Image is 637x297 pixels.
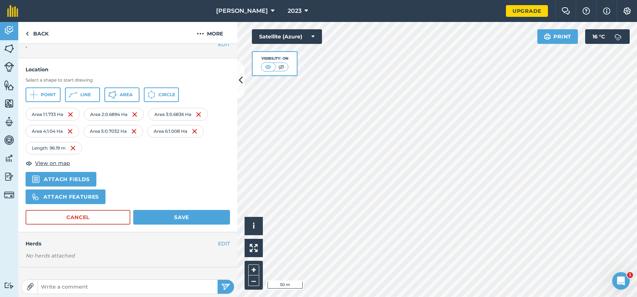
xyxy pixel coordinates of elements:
img: svg+xml;base64,PD94bWwgdmVyc2lvbj0iMS4wIiBlbmNvZGluZz0idXRmLTgiPz4KPCEtLSBHZW5lcmF0b3I6IEFkb2JlIE... [4,190,14,200]
div: Area 4 : 1.04 Ha [26,125,79,138]
button: Point [26,87,61,102]
span: Circle [158,92,175,98]
img: svg+xml;base64,PHN2ZyB4bWxucz0iaHR0cDovL3d3dy53My5vcmcvMjAwMC9zdmciIHdpZHRoPSI1NiIgaGVpZ2h0PSI2MC... [4,80,14,91]
button: View on map [26,159,70,168]
span: Area [120,92,133,98]
span: 1 [627,272,633,278]
button: EDIT [218,275,230,283]
div: Area 2 : 0.6894 Ha [84,108,144,120]
div: Area 6 : 1.008 Ha [147,125,204,138]
button: Save [133,210,230,225]
img: svg+xml;base64,PHN2ZyB4bWxucz0iaHR0cDovL3d3dy53My5vcmcvMjAwMC9zdmciIHdpZHRoPSIxNiIgaGVpZ2h0PSIyNC... [70,144,76,153]
img: svg+xml;base64,PHN2ZyB4bWxucz0iaHR0cDovL3d3dy53My5vcmcvMjAwMC9zdmciIHdpZHRoPSIxNiIgaGVpZ2h0PSIyNC... [68,110,73,119]
img: svg+xml;base64,PHN2ZyB4bWxucz0iaHR0cDovL3d3dy53My5vcmcvMjAwMC9zdmciIHdpZHRoPSIxOSIgaGVpZ2h0PSIyNC... [544,32,551,41]
img: A cog icon [623,7,632,15]
img: svg+xml;base64,PD94bWwgdmVyc2lvbj0iMS4wIiBlbmNvZGluZz0idXRmLTgiPz4KPCEtLSBHZW5lcmF0b3I6IEFkb2JlIE... [4,116,14,127]
img: Four arrows, one pointing top left, one top right, one bottom right and the last bottom left [250,244,258,252]
img: svg+xml;base64,PHN2ZyB4bWxucz0iaHR0cDovL3d3dy53My5vcmcvMjAwMC9zdmciIHdpZHRoPSIxOCIgaGVpZ2h0PSIyNC... [26,159,32,168]
span: i [253,221,255,230]
button: Line [65,87,100,102]
button: + [248,264,259,275]
em: No herds attached [26,252,237,260]
div: Area 3 : 0.6836 Ha [148,108,208,120]
button: EDIT [218,40,230,48]
span: View on map [35,159,70,167]
img: svg+xml;base64,PHN2ZyB4bWxucz0iaHR0cDovL3d3dy53My5vcmcvMjAwMC9zdmciIHdpZHRoPSIyMCIgaGVpZ2h0PSIyNC... [197,29,204,38]
img: svg+xml;base64,PHN2ZyB4bWxucz0iaHR0cDovL3d3dy53My5vcmcvMjAwMC9zdmciIHdpZHRoPSI5IiBoZWlnaHQ9IjI0Ii... [26,29,29,38]
img: svg+xml;base64,PD94bWwgdmVyc2lvbj0iMS4wIiBlbmNvZGluZz0idXRmLTgiPz4KPCEtLSBHZW5lcmF0b3I6IEFkb2JlIE... [4,282,14,289]
button: 16 °C [585,29,630,44]
button: i [245,217,263,235]
img: svg+xml;base64,PHN2ZyB4bWxucz0iaHR0cDovL3d3dy53My5vcmcvMjAwMC9zdmciIHdpZHRoPSIxNyIgaGVpZ2h0PSIxNy... [603,7,610,15]
a: Upgrade [506,5,548,17]
button: Area [104,87,139,102]
div: Area 1 : 1.733 Ha [26,108,80,120]
img: Paperclip icon [27,283,34,290]
img: svg+xml;base64,PHN2ZyB4bWxucz0iaHR0cDovL3d3dy53My5vcmcvMjAwMC9zdmciIHdpZHRoPSIxNiIgaGVpZ2h0PSIyNC... [196,110,202,119]
img: svg+xml;base64,PD94bWwgdmVyc2lvbj0iMS4wIiBlbmNvZGluZz0idXRmLTgiPz4KPCEtLSBHZW5lcmF0b3I6IEFkb2JlIE... [4,25,14,36]
img: svg+xml;base64,PD94bWwgdmVyc2lvbj0iMS4wIiBlbmNvZGluZz0idXRmLTgiPz4KPCEtLSBHZW5lcmF0b3I6IEFkb2JlIE... [4,62,14,72]
img: svg+xml;base64,PD94bWwgdmVyc2lvbj0iMS4wIiBlbmNvZGluZz0idXRmLTgiPz4KPCEtLSBHZW5lcmF0b3I6IEFkb2JlIE... [4,171,14,182]
a: Back [18,22,56,44]
button: – [248,275,259,286]
input: Write a comment [38,282,218,292]
img: svg+xml,%3c [32,176,39,183]
h4: Created date [26,275,230,283]
button: Cancel [26,210,130,225]
img: svg+xml;base64,PHN2ZyB4bWxucz0iaHR0cDovL3d3dy53My5vcmcvMjAwMC9zdmciIHdpZHRoPSI1MCIgaGVpZ2h0PSI0MC... [277,63,286,71]
img: Two speech bubbles overlapping with the left bubble in the forefront [561,7,570,15]
button: More [183,22,237,44]
img: svg+xml;base64,PHN2ZyB4bWxucz0iaHR0cDovL3d3dy53My5vcmcvMjAwMC9zdmciIHdpZHRoPSI1NiIgaGVpZ2h0PSI2MC... [4,43,14,54]
img: svg+xml;base64,PHN2ZyB4bWxucz0iaHR0cDovL3d3dy53My5vcmcvMjAwMC9zdmciIHdpZHRoPSIxNiIgaGVpZ2h0PSIyNC... [192,127,197,136]
img: svg+xml;base64,PD94bWwgdmVyc2lvbj0iMS4wIiBlbmNvZGluZz0idXRmLTgiPz4KPCEtLSBHZW5lcmF0b3I6IEFkb2JlIE... [4,135,14,146]
button: Attach features [26,189,105,204]
span: Point [41,92,55,98]
span: Line [80,92,91,98]
h4: Herds [26,240,237,248]
span: 2023 [288,7,302,15]
img: fieldmargin Logo [7,5,18,17]
img: svg+xml;base64,PHN2ZyB4bWxucz0iaHR0cDovL3d3dy53My5vcmcvMjAwMC9zdmciIHdpZHRoPSI1MCIgaGVpZ2h0PSI0MC... [264,63,273,71]
span: [PERSON_NAME] [216,7,268,15]
iframe: Intercom live chat [612,272,630,290]
img: svg+xml;base64,PHN2ZyB4bWxucz0iaHR0cDovL3d3dy53My5vcmcvMjAwMC9zdmciIHdpZHRoPSIxNiIgaGVpZ2h0PSIyNC... [67,127,73,136]
button: Circle [144,87,179,102]
h3: Select a shape to start drawing [26,77,230,83]
button: EDIT [218,240,230,248]
button: Attach fields [26,172,96,187]
div: Area 5 : 0.7032 Ha [84,125,143,138]
img: svg+xml;base64,PHN2ZyB4bWxucz0iaHR0cDovL3d3dy53My5vcmcvMjAwMC9zdmciIHdpZHRoPSIxNiIgaGVpZ2h0PSIyNC... [131,127,137,136]
span: 16 ° C [592,29,605,44]
div: Length : 96.19 m [26,142,82,154]
img: svg+xml;base64,PD94bWwgdmVyc2lvbj0iMS4wIiBlbmNvZGluZz0idXRmLTgiPz4KPCEtLSBHZW5lcmF0b3I6IEFkb2JlIE... [4,153,14,164]
img: A question mark icon [582,7,591,15]
img: svg+xml;base64,PHN2ZyB4bWxucz0iaHR0cDovL3d3dy53My5vcmcvMjAwMC9zdmciIHdpZHRoPSI1NiIgaGVpZ2h0PSI2MC... [4,98,14,109]
button: Print [537,29,578,44]
h4: Location [26,65,230,74]
img: svg+xml;base64,PHN2ZyB4bWxucz0iaHR0cDovL3d3dy53My5vcmcvMjAwMC9zdmciIHdpZHRoPSIyNSIgaGVpZ2h0PSIyNC... [221,282,230,291]
img: svg+xml;base64,PD94bWwgdmVyc2lvbj0iMS4wIiBlbmNvZGluZz0idXRmLTgiPz4KPCEtLSBHZW5lcmF0b3I6IEFkb2JlIE... [611,29,625,44]
button: Satellite (Azure) [252,29,322,44]
div: Visibility: On [261,56,289,61]
img: svg+xml;base64,PHN2ZyB4bWxucz0iaHR0cDovL3d3dy53My5vcmcvMjAwMC9zdmciIHdpZHRoPSIxNiIgaGVpZ2h0PSIyNC... [132,110,138,119]
img: svg%3e [32,193,39,200]
h2: . [26,40,230,50]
